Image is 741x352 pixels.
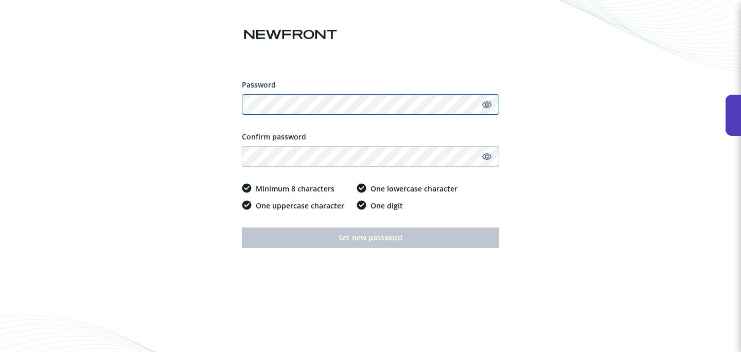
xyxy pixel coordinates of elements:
span: Confirm password [242,132,306,142]
span: One digit [370,200,403,211]
span: One uppercase character [256,200,344,211]
a: Show password [481,150,493,163]
a: Hide password [481,98,493,111]
img: Newfront logo [242,26,339,44]
button: Set new password [242,227,499,248]
span: Password [242,80,276,90]
span: Minimum 8 characters [256,183,334,194]
span: Set new password [339,233,402,242]
span: One lowercase character [370,183,457,194]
